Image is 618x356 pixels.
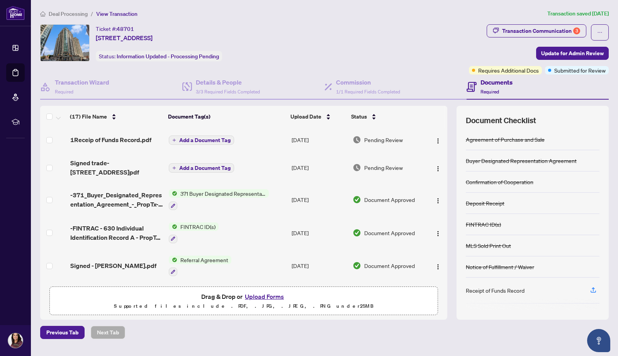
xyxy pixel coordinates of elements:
[289,183,350,216] td: [DATE]
[49,10,88,17] span: Deal Processing
[480,78,513,87] h4: Documents
[353,163,361,172] img: Document Status
[466,135,545,144] div: Agreement of Purchase and Sale
[435,138,441,144] img: Logo
[289,249,350,283] td: [DATE]
[587,329,610,352] button: Open asap
[96,51,222,61] div: Status:
[435,166,441,172] img: Logo
[169,189,177,198] img: Status Icon
[46,326,78,339] span: Previous Tab
[289,282,350,313] td: [DATE]
[435,231,441,237] img: Logo
[480,89,499,95] span: Required
[169,135,234,145] button: Add a Document Tag
[364,261,415,270] span: Document Approved
[70,112,107,121] span: (17) File Name
[41,25,89,61] img: IMG-X12219090_1.jpg
[466,286,525,295] div: Receipt of Funds Record
[165,106,287,127] th: Document Tag(s)
[169,222,177,231] img: Status Icon
[351,112,367,121] span: Status
[117,53,219,60] span: Information Updated - Processing Pending
[432,134,444,146] button: Logo
[70,158,163,177] span: Signed trade- [STREET_ADDRESS]pdf
[432,227,444,239] button: Logo
[8,333,23,348] img: Profile Icon
[70,261,156,270] span: Signed - [PERSON_NAME].pdf
[348,106,424,127] th: Status
[169,136,234,145] button: Add a Document Tag
[169,256,177,264] img: Status Icon
[502,25,580,37] div: Transaction Communication
[466,220,501,229] div: FINTRAC ID(s)
[196,78,260,87] h4: Details & People
[336,78,400,87] h4: Commission
[290,112,321,121] span: Upload Date
[117,25,134,32] span: 48701
[169,189,269,210] button: Status Icon371 Buyer Designated Representation Agreement - Authority for Purchase or Lease
[70,135,151,144] span: 1Receip of Funds Record.pdf
[466,156,577,165] div: Buyer Designated Representation Agreement
[364,195,415,204] span: Document Approved
[70,190,163,209] span: -371_Buyer_Designated_Representation_Agreement_-_PropTx-[PERSON_NAME].pdf
[50,287,438,315] span: Drag & Drop orUpload FormsSupported files include .PDF, .JPG, .JPEG, .PNG under25MB
[353,261,361,270] img: Document Status
[179,137,231,143] span: Add a Document Tag
[466,199,504,207] div: Deposit Receipt
[40,326,85,339] button: Previous Tab
[466,241,511,250] div: MLS Sold Print Out
[536,47,609,60] button: Update for Admin Review
[55,89,73,95] span: Required
[201,292,286,302] span: Drag & Drop or
[6,6,25,20] img: logo
[91,9,93,18] li: /
[597,30,603,35] span: ellipsis
[177,222,219,231] span: FINTRAC ID(s)
[96,33,153,42] span: [STREET_ADDRESS]
[364,136,403,144] span: Pending Review
[96,24,134,33] div: Ticket #:
[169,222,219,243] button: Status IconFINTRAC ID(s)
[179,165,231,171] span: Add a Document Tag
[172,166,176,170] span: plus
[177,256,231,264] span: Referral Agreement
[172,138,176,142] span: plus
[169,256,231,276] button: Status IconReferral Agreement
[364,163,403,172] span: Pending Review
[67,106,165,127] th: (17) File Name
[547,9,609,18] article: Transaction saved [DATE]
[364,229,415,237] span: Document Approved
[336,89,400,95] span: 1/1 Required Fields Completed
[287,106,348,127] th: Upload Date
[435,264,441,270] img: Logo
[435,198,441,204] img: Logo
[432,161,444,174] button: Logo
[177,189,269,198] span: 371 Buyer Designated Representation Agreement - Authority for Purchase or Lease
[432,259,444,272] button: Logo
[466,115,536,126] span: Document Checklist
[353,195,361,204] img: Document Status
[70,224,163,242] span: -FINTRAC - 630 Individual Identification Record A - PropTx-OREA_[DATE] 17_17_02.pdf
[432,193,444,206] button: Logo
[573,27,580,34] div: 3
[353,136,361,144] img: Document Status
[289,127,350,152] td: [DATE]
[54,302,433,311] p: Supported files include .PDF, .JPG, .JPEG, .PNG under 25 MB
[466,263,534,271] div: Notice of Fulfillment / Waiver
[55,78,109,87] h4: Transaction Wizard
[169,163,234,173] button: Add a Document Tag
[96,10,138,17] span: View Transaction
[91,326,125,339] button: Next Tab
[487,24,586,37] button: Transaction Communication3
[289,152,350,183] td: [DATE]
[554,66,606,75] span: Submitted for Review
[541,47,604,59] span: Update for Admin Review
[196,89,260,95] span: 3/3 Required Fields Completed
[353,229,361,237] img: Document Status
[478,66,539,75] span: Requires Additional Docs
[466,178,533,186] div: Confirmation of Cooperation
[40,11,46,17] span: home
[243,292,286,302] button: Upload Forms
